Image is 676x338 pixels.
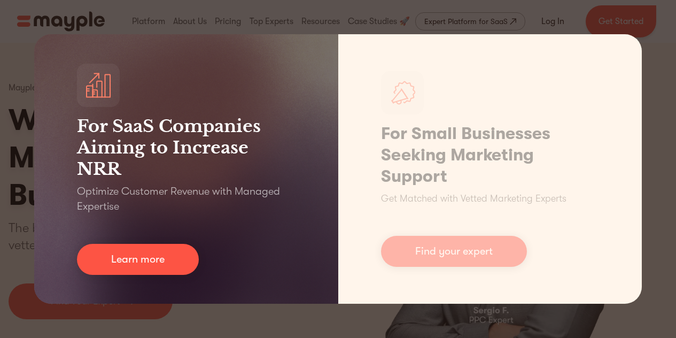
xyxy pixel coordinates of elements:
[381,123,600,187] h1: For Small Businesses Seeking Marketing Support
[77,244,199,275] a: Learn more
[77,184,296,214] p: Optimize Customer Revenue with Managed Expertise
[381,236,527,267] a: Find your expert
[77,116,296,180] h3: For SaaS Companies Aiming to Increase NRR
[381,191,566,206] p: Get Matched with Vetted Marketing Experts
